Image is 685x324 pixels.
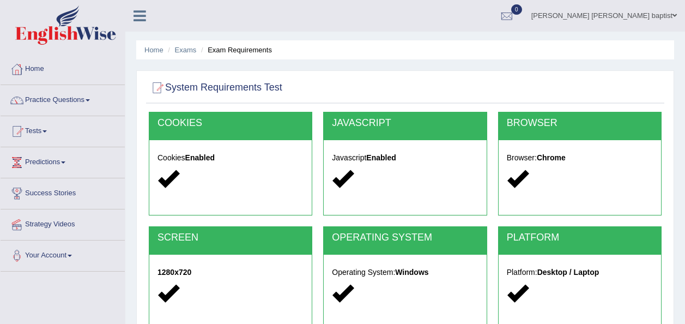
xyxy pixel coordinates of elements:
li: Exam Requirements [198,45,272,55]
strong: 1280x720 [157,268,191,277]
a: Tests [1,116,125,143]
h2: OPERATING SYSTEM [332,232,478,243]
span: 0 [511,4,522,15]
a: Predictions [1,147,125,175]
h2: PLATFORM [507,232,653,243]
h5: Cookies [157,154,304,162]
h2: JAVASCRIPT [332,118,478,129]
h2: System Requirements Test [149,80,282,96]
a: Practice Questions [1,85,125,112]
strong: Enabled [366,153,396,162]
h2: BROWSER [507,118,653,129]
strong: Enabled [185,153,215,162]
h2: SCREEN [157,232,304,243]
a: Home [144,46,163,54]
a: Success Stories [1,178,125,206]
h2: COOKIES [157,118,304,129]
a: Strategy Videos [1,209,125,237]
strong: Chrome [537,153,566,162]
strong: Windows [395,268,428,277]
a: Home [1,54,125,81]
h5: Platform: [507,268,653,277]
h5: Operating System: [332,268,478,277]
a: Exams [175,46,197,54]
h5: Javascript [332,154,478,162]
a: Your Account [1,241,125,268]
strong: Desktop / Laptop [537,268,599,277]
h5: Browser: [507,154,653,162]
